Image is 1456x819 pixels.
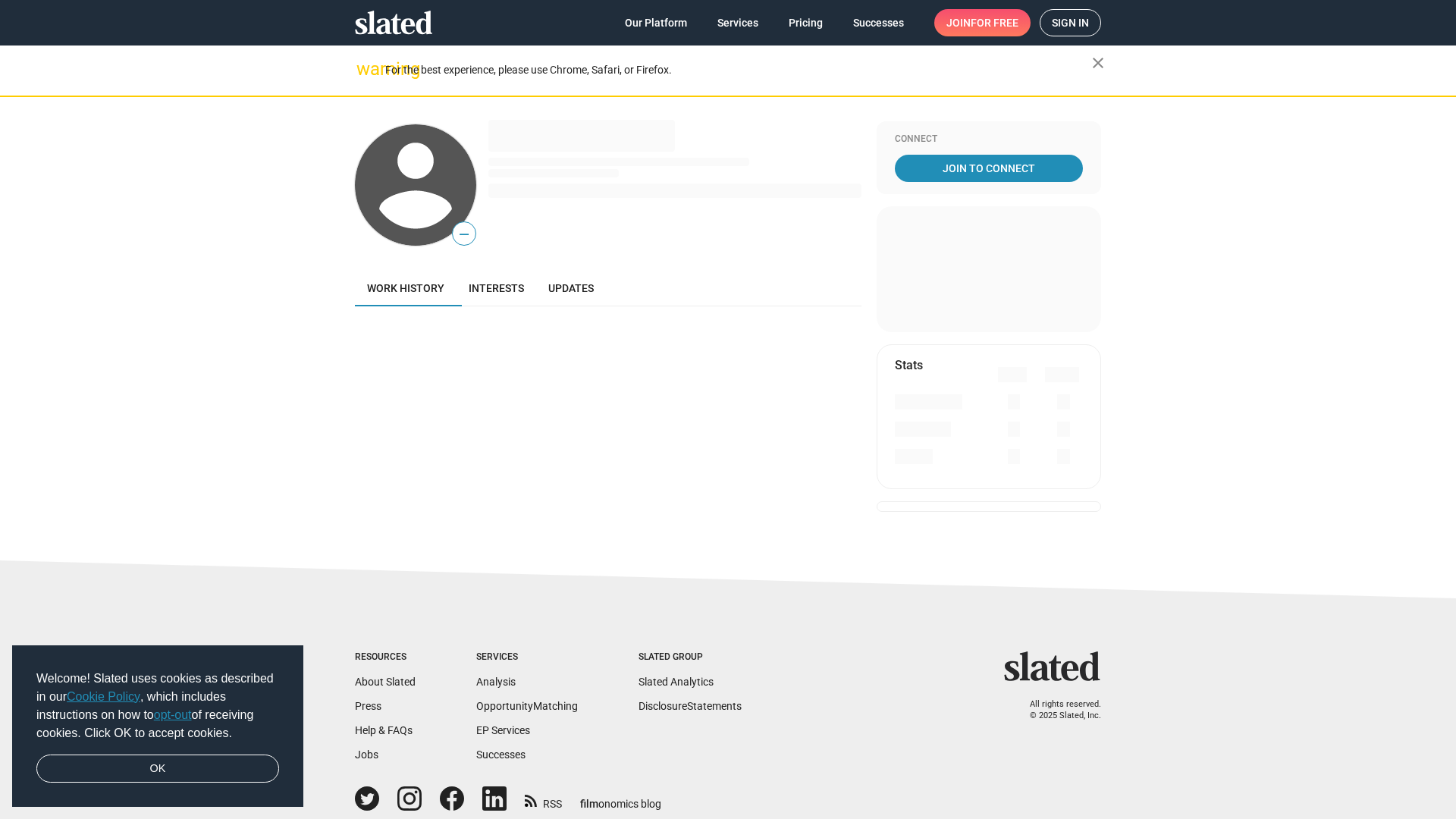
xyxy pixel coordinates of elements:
[971,9,1018,36] span: for free
[639,651,742,664] div: Slated Group
[946,9,1018,36] span: Join
[895,133,1083,146] div: Connect
[355,724,413,736] a: Help & FAQs
[1014,699,1101,721] p: All rights reserved. © 2025 Slated, Inc.
[385,60,1092,80] div: For the best experience, please use Chrome, Safari, or Firefox.
[154,708,192,721] a: opt-out
[1089,54,1107,72] mat-icon: close
[525,788,562,811] a: RSS
[476,676,516,688] a: Analysis
[777,9,835,36] a: Pricing
[36,670,279,742] span: Welcome! Slated uses cookies as described in our , which includes instructions on how to of recei...
[639,700,742,712] a: DisclosureStatements
[355,651,416,664] div: Resources
[934,9,1031,36] a: Joinfor free
[895,155,1083,182] a: Join To Connect
[476,724,530,736] a: EP Services
[853,9,904,36] span: Successes
[613,9,699,36] a: Our Platform
[625,9,687,36] span: Our Platform
[36,755,279,783] a: dismiss cookie message
[453,224,475,244] span: —
[717,9,758,36] span: Services
[895,357,923,373] mat-card-title: Stats
[580,798,598,810] span: film
[355,700,381,712] a: Press
[705,9,770,36] a: Services
[457,270,536,306] a: Interests
[580,785,661,811] a: filmonomics blog
[355,676,416,688] a: About Slated
[476,700,578,712] a: OpportunityMatching
[1040,9,1101,36] a: Sign in
[12,645,303,808] div: cookieconsent
[367,282,444,294] span: Work history
[898,155,1080,182] span: Join To Connect
[67,690,140,703] a: Cookie Policy
[469,282,524,294] span: Interests
[356,60,375,78] mat-icon: warning
[548,282,594,294] span: Updates
[1052,10,1089,36] span: Sign in
[355,748,378,761] a: Jobs
[841,9,916,36] a: Successes
[476,651,578,664] div: Services
[639,676,714,688] a: Slated Analytics
[536,270,606,306] a: Updates
[476,748,526,761] a: Successes
[789,9,823,36] span: Pricing
[355,270,457,306] a: Work history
